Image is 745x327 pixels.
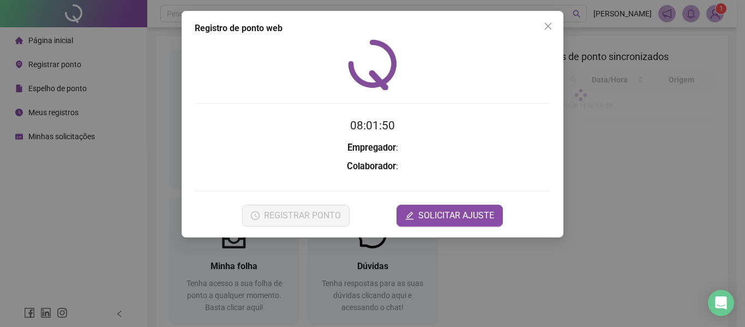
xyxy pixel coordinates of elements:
[418,209,494,222] span: SOLICITAR AJUSTE
[348,39,397,90] img: QRPoint
[708,290,734,316] div: Open Intercom Messenger
[195,159,550,174] h3: :
[544,22,552,31] span: close
[396,205,503,227] button: editSOLICITAR AJUSTE
[195,141,550,155] h3: :
[405,211,414,220] span: edit
[347,142,396,153] strong: Empregador
[539,17,557,35] button: Close
[242,205,350,227] button: REGISTRAR PONTO
[347,161,396,171] strong: Colaborador
[350,119,395,132] time: 08:01:50
[195,22,550,35] div: Registro de ponto web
